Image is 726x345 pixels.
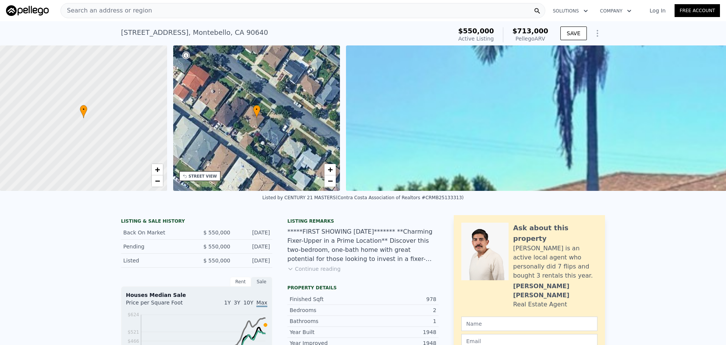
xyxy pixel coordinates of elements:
[641,7,675,14] a: Log In
[203,244,230,250] span: $ 550,000
[152,164,163,175] a: Zoom in
[251,277,272,287] div: Sale
[121,27,268,38] div: [STREET_ADDRESS] , Montebello , CA 90640
[513,244,597,280] div: [PERSON_NAME] is an active local agent who personally did 7 flips and bought 3 rentals this year.
[287,218,439,224] div: Listing remarks
[594,4,638,18] button: Company
[363,295,436,303] div: 978
[560,27,587,40] button: SAVE
[512,27,548,35] span: $713,000
[236,257,270,264] div: [DATE]
[126,299,197,311] div: Price per Square Foot
[458,36,494,42] span: Active Listing
[290,295,363,303] div: Finished Sqft
[328,176,333,186] span: −
[127,329,139,335] tspan: $521
[256,300,267,307] span: Max
[328,165,333,174] span: +
[203,258,230,264] span: $ 550,000
[123,257,191,264] div: Listed
[80,105,87,118] div: •
[244,300,253,306] span: 10Y
[512,35,548,42] div: Pellego ARV
[513,223,597,244] div: Ask about this property
[513,282,597,300] div: [PERSON_NAME] [PERSON_NAME]
[127,312,139,317] tspan: $624
[287,285,439,291] div: Property details
[363,317,436,325] div: 1
[6,5,49,16] img: Pellego
[287,265,341,273] button: Continue reading
[230,277,251,287] div: Rent
[290,328,363,336] div: Year Built
[234,300,240,306] span: 3Y
[123,229,191,236] div: Back On Market
[152,175,163,187] a: Zoom out
[590,26,605,41] button: Show Options
[253,106,261,113] span: •
[236,229,270,236] div: [DATE]
[236,243,270,250] div: [DATE]
[547,4,594,18] button: Solutions
[121,218,272,226] div: LISTING & SALE HISTORY
[224,300,231,306] span: 1Y
[324,175,336,187] a: Zoom out
[155,165,160,174] span: +
[189,173,217,179] div: STREET VIEW
[290,306,363,314] div: Bedrooms
[290,317,363,325] div: Bathrooms
[675,4,720,17] a: Free Account
[287,227,439,264] div: *****FIRST SHOWING [DATE]******* **Charming Fixer-Upper in a Prime Location** Discover this two-b...
[363,306,436,314] div: 2
[203,229,230,236] span: $ 550,000
[461,317,597,331] input: Name
[253,105,261,118] div: •
[126,291,267,299] div: Houses Median Sale
[363,328,436,336] div: 1948
[61,6,152,15] span: Search an address or region
[324,164,336,175] a: Zoom in
[155,176,160,186] span: −
[458,27,494,35] span: $550,000
[262,195,464,200] div: Listed by CENTURY 21 MASTERS (Contra Costa Association of Realtors #CRMB25133313)
[80,106,87,113] span: •
[127,339,139,344] tspan: $466
[123,243,191,250] div: Pending
[513,300,567,309] div: Real Estate Agent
